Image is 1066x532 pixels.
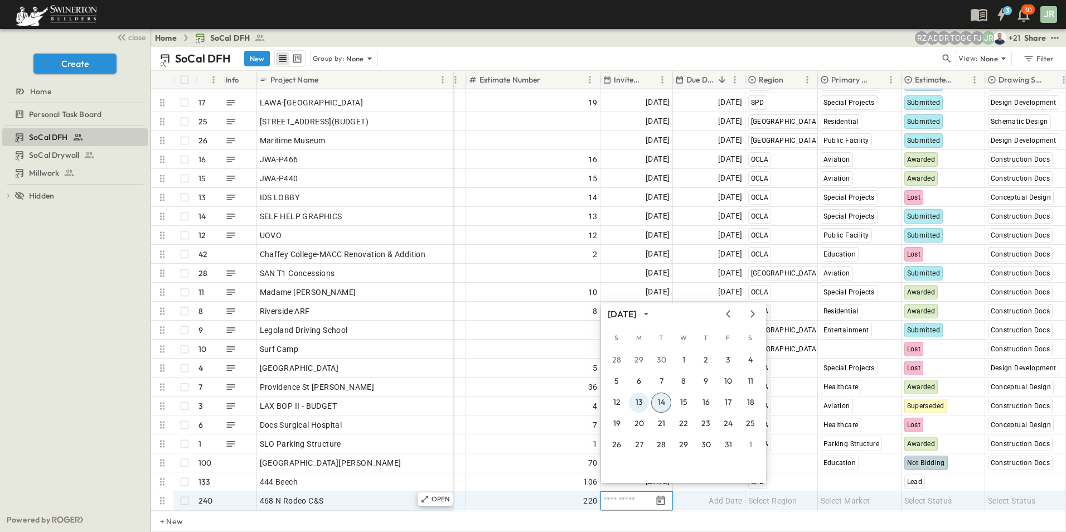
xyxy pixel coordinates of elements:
button: Next month [746,309,759,318]
button: 20 [629,414,649,434]
span: Select Status [904,495,952,506]
p: Estimate Status [915,74,953,85]
p: Estimate Number [479,74,541,85]
button: Previous month [721,309,735,318]
span: Tuesday [651,327,671,349]
a: Home [2,84,146,99]
span: Thursday [696,327,716,349]
button: 13 [629,393,649,413]
p: 16 [198,154,206,165]
h6: 3 [1006,6,1009,15]
button: JR [1039,5,1058,24]
p: Region [759,74,783,85]
span: Maritime Museum [260,135,326,146]
span: 12 [588,230,598,241]
p: Primary Market [831,74,870,85]
p: 4 [198,362,203,374]
img: 6c363589ada0b36f064d841b69d3a419a338230e66bb0a533688fa5cc3e9e735.png [13,3,99,26]
div: Travis Osterloh (travis.osterloh@swinerton.com) [948,31,962,45]
span: Construction Docs [991,212,1050,220]
button: 16 [696,393,716,413]
span: [DATE] [646,286,670,298]
nav: breadcrumbs [155,32,272,43]
button: row view [276,52,289,65]
div: [DATE] [608,308,636,321]
button: 6 [629,371,649,391]
span: Conceptual Design [991,383,1052,391]
span: Select Market [821,495,870,506]
button: Menu [728,73,742,86]
span: 468 N Rodeo C&S [260,495,324,506]
span: Education [823,459,856,467]
span: [DATE] [718,248,742,260]
span: SPD [751,99,764,107]
p: 15 [198,173,206,184]
span: Saturday [740,327,760,349]
span: Personal Task Board [29,109,101,120]
span: 106 [583,476,597,487]
button: 4 [740,350,760,370]
span: Lost [907,421,921,429]
span: IDS LOBBY [260,192,300,203]
span: Lead [907,478,923,486]
button: 22 [673,414,694,434]
button: 28 [651,435,671,455]
span: Construction Docs [991,345,1050,353]
span: Aviation [823,175,850,182]
span: SoCal Drywall [29,149,79,161]
span: Construction Docs [991,459,1050,467]
span: Providence St [PERSON_NAME] [260,381,375,393]
span: Superseded [907,402,944,410]
button: 19 [607,414,627,434]
span: UOVO [260,230,282,241]
span: 70 [588,457,598,468]
div: Info [224,71,257,89]
button: 1 [673,350,694,370]
div: SoCal Drywalltest [2,146,148,164]
p: None [980,53,998,64]
span: [GEOGRAPHIC_DATA][PERSON_NAME] [260,457,401,468]
button: 5 [607,371,627,391]
span: 8 [593,306,597,317]
span: 14 [588,192,598,203]
button: Sort [321,74,333,86]
p: 17 [198,97,205,108]
span: Construction Docs [991,156,1050,163]
span: Aviation [823,269,850,277]
p: 12 [198,230,206,241]
p: 25 [198,116,207,127]
span: Home [30,86,51,97]
span: [GEOGRAPHIC_DATA] [751,345,819,353]
p: Project Name [270,74,318,85]
span: Add Date [709,495,742,506]
a: Millwork [2,165,146,181]
span: [DATE] [718,172,742,185]
div: Filter [1023,52,1054,65]
button: Sort [786,74,798,86]
span: [DATE] [718,267,742,279]
span: [DATE] [646,191,670,204]
span: Awarded [907,440,936,448]
p: 14 [198,211,206,222]
span: Construction Docs [991,288,1050,296]
span: Awarded [907,288,936,296]
span: [DATE] [646,153,670,166]
div: Robert Zeilinger (robert.zeilinger@swinerton.com) [915,31,928,45]
p: 28 [198,268,207,279]
span: Submitted [907,326,941,334]
span: Conceptual Design [991,194,1052,201]
div: # [196,71,224,89]
span: 220 [583,495,597,506]
span: Sunday [607,327,627,349]
button: 8 [673,371,694,391]
button: 12 [607,393,627,413]
div: Francisco J. Sanchez (frsanchez@swinerton.com) [971,31,984,45]
a: Personal Task Board [2,107,146,122]
button: 3 [718,350,738,370]
div: Info [226,64,239,95]
button: Tracking Date Menu [654,494,667,507]
span: Design Development [991,99,1057,107]
span: Residential [823,307,859,315]
p: Drawing Status [999,74,1043,85]
span: Construction Docs [991,326,1050,334]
